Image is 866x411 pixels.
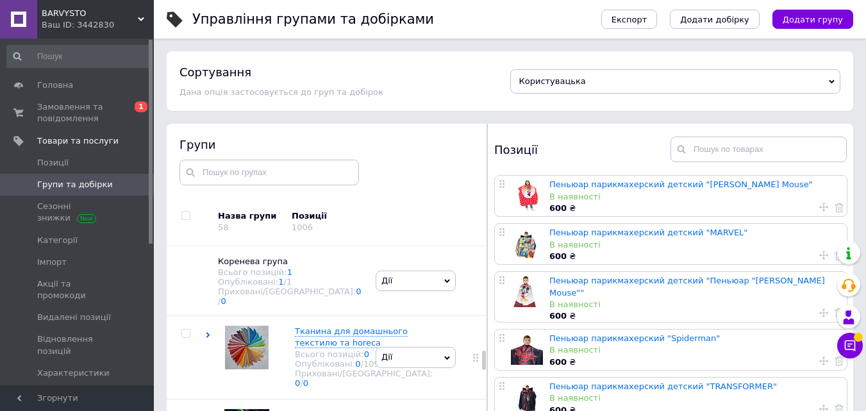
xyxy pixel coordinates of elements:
[381,276,392,285] span: Дії
[37,80,73,91] span: Головна
[218,296,226,306] span: /
[218,210,282,222] div: Назва групи
[37,235,78,246] span: Категорії
[549,180,813,189] a: Пеньюар парикмахерский детский "[PERSON_NAME] Mouse"
[612,15,647,24] span: Експорт
[549,344,840,356] div: В наявності
[218,222,229,232] div: 58
[549,251,840,262] div: ₴
[549,382,777,391] a: Пеньюар парикмахерский детский "TRANSFORMER"
[549,356,840,368] div: ₴
[37,333,119,356] span: Відновлення позицій
[278,277,283,287] a: 1
[363,359,379,369] div: 109
[549,251,567,261] b: 600
[287,277,292,287] div: 1
[37,278,119,301] span: Акції та промокоди
[295,378,300,388] a: 0
[549,203,567,213] b: 600
[549,228,747,237] a: Пеньюар парикмахерский детский "MARVEL"
[42,19,154,31] div: Ваш ID: 3442830
[670,137,847,162] input: Пошук по товарах
[37,179,113,190] span: Групи та добірки
[292,222,313,232] div: 1006
[287,267,292,277] a: 1
[835,307,844,319] a: Видалити товар
[37,367,110,379] span: Характеристики
[292,210,401,222] div: Позиції
[295,326,408,348] span: Тканина для домашнього текстилю та horeca
[37,201,119,224] span: Сезонні знижки
[549,276,825,297] a: Пеньюар парикмахерский детский "Пеньюар "[PERSON_NAME] Mouse""
[221,296,226,306] a: 0
[549,311,567,321] b: 600
[295,369,433,388] div: Приховані/[GEOGRAPHIC_DATA]:
[601,10,658,29] button: Експорт
[381,352,392,362] span: Дії
[179,65,251,79] h4: Сортування
[179,160,359,185] input: Пошук по групах
[837,333,863,358] button: Чат з покупцем
[355,359,360,369] a: 0
[135,101,147,112] span: 1
[300,378,308,388] span: /
[295,349,433,359] div: Всього позицій:
[549,333,720,343] a: Пеньюар парикмахерский "Spiderman"
[670,10,760,29] button: Додати добірку
[37,157,69,169] span: Позиції
[179,87,383,97] span: Дана опція застосовується до груп та добірок
[303,378,308,388] a: 0
[549,299,840,310] div: В наявності
[835,201,844,213] a: Видалити товар
[494,137,670,162] div: Позиції
[549,191,840,203] div: В наявності
[549,357,567,367] b: 600
[218,256,288,266] span: Коренева група
[680,15,749,24] span: Додати добірку
[42,8,138,19] span: BARVYSTO
[772,10,853,29] button: Додати групу
[783,15,843,24] span: Додати групу
[37,101,119,124] span: Замовлення та повідомлення
[549,203,840,214] div: ₴
[179,137,474,153] div: Групи
[549,392,840,404] div: В наявності
[295,359,433,369] div: Опубліковані:
[549,310,840,322] div: ₴
[356,287,361,296] a: 0
[835,249,844,261] a: Видалити товар
[364,349,369,359] a: 0
[519,76,586,86] span: Користувацька
[835,355,844,367] a: Видалити товар
[6,45,151,68] input: Пошук
[225,326,269,369] img: Тканина для домашнього текстилю та horeca
[192,12,434,27] h1: Управління групами та добірками
[218,267,363,277] div: Всього позицій:
[218,277,363,287] div: Опубліковані:
[549,239,840,251] div: В наявності
[218,287,363,306] div: Приховані/[GEOGRAPHIC_DATA]:
[284,277,292,287] span: /
[37,256,67,268] span: Імпорт
[37,135,119,147] span: Товари та послуги
[361,359,379,369] span: /
[37,312,111,323] span: Видалені позиції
